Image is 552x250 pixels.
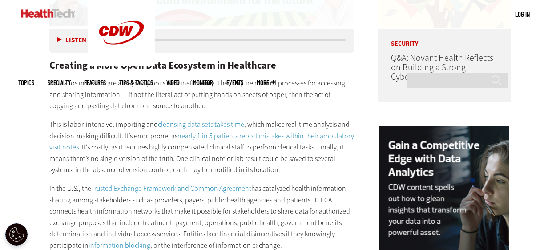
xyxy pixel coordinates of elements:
[119,79,153,86] a: Tips & Tactics
[5,223,28,246] button: Open Preferences
[257,79,275,86] span: More
[158,120,244,129] a: cleansing data sets takes time
[49,131,354,152] a: nearly 1 in 5 patients report mistakes within their ambulatory visit notes
[21,9,75,18] img: Home
[5,223,28,246] div: Cookie Settings
[49,119,355,176] p: This is labor-intensive; importing and , which makes real-time analysis and decision-making diffi...
[89,241,150,250] a: information blocking
[84,79,106,86] a: Features
[88,59,155,68] a: CDW
[193,79,213,86] a: MonITor
[91,184,251,193] a: Trusted Exchange Framework and Common Agreement
[226,79,243,86] a: Events
[18,79,34,86] span: Topics
[166,79,180,86] a: Video
[48,79,71,86] span: Specialty
[515,10,530,18] a: Log in
[515,10,530,19] div: User menu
